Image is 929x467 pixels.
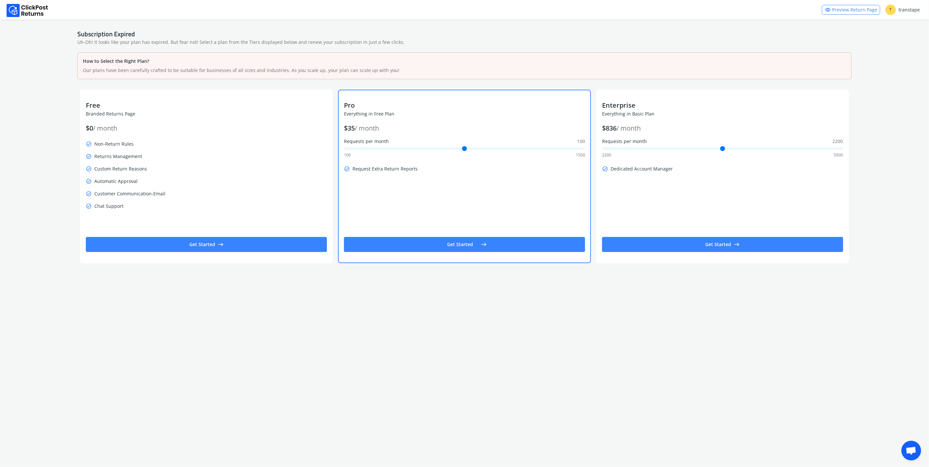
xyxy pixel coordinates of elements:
span: 2200 [602,153,611,158]
span: check_circle [602,164,608,173]
span: check_circle [86,202,92,211]
a: visibilityPreview Return Page [822,5,880,15]
p: Chat Support [86,202,327,211]
span: 5000 [834,153,843,158]
p: $ 836 [602,124,843,133]
span: check_circle [86,164,92,173]
span: 2200 [833,138,843,145]
p: Pro [344,101,585,110]
span: / month [616,124,641,133]
button: Get Startedeast [602,237,843,252]
span: east [481,240,487,249]
label: Requests per month [602,138,843,145]
span: check_circle [344,164,350,173]
div: Open chat [901,441,921,460]
p: Returns Management [86,152,327,161]
span: 100 [344,153,351,158]
button: Get Startedeast [344,237,585,252]
p: Everything in Free Plan [344,111,585,117]
p: Dedicated Account Manager [602,164,843,173]
span: east [218,240,224,249]
span: 1500 [576,153,585,158]
span: Uh-Oh! It looks like your plan has expired. But fear not! Select a plan from the Tiers displayed ... [77,39,405,45]
p: Request Extra Return Reports [344,164,585,173]
p: Non-Return Rules [86,139,327,149]
p: Everything in Basic Plan [602,111,843,117]
h4: Subscription Expired [77,30,135,38]
span: T [885,5,896,15]
span: check_circle [86,139,92,149]
button: Get Startedeast [86,237,327,252]
img: Logo [7,4,48,17]
span: 100 [577,138,585,145]
span: / month [355,124,379,133]
span: check_circle [86,189,92,198]
label: Requests per month [344,138,585,145]
span: east [734,240,740,249]
p: Customer Communication-Email [86,189,327,198]
span: visibility [825,5,831,14]
p: Free [86,101,327,110]
p: Our plans have been carefully crafted to be suitable for businesses of all sizes and industries. ... [83,67,846,74]
div: transtape [885,5,920,15]
p: Custom Return Reasons [86,164,327,173]
p: $ 35 [344,124,585,133]
p: Automatic Approval [86,177,327,186]
div: How to Select the Right Plan? [83,58,846,64]
p: $ 0 [86,124,327,133]
p: Enterprise [602,101,843,110]
span: / month [93,124,117,133]
span: check_circle [86,177,92,186]
p: Branded Returns Page [86,111,327,117]
span: check_circle [86,152,92,161]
